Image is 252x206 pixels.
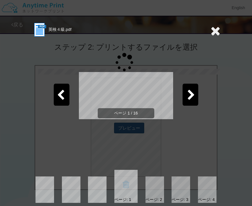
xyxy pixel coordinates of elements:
[145,197,162,203] div: ページ: 2
[48,27,72,32] span: 英検４級.pdf
[98,108,154,119] span: ページ 1 / 16
[114,197,131,203] div: ページ: 1
[198,197,215,203] div: ページ: 4
[172,197,188,203] div: ページ: 3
